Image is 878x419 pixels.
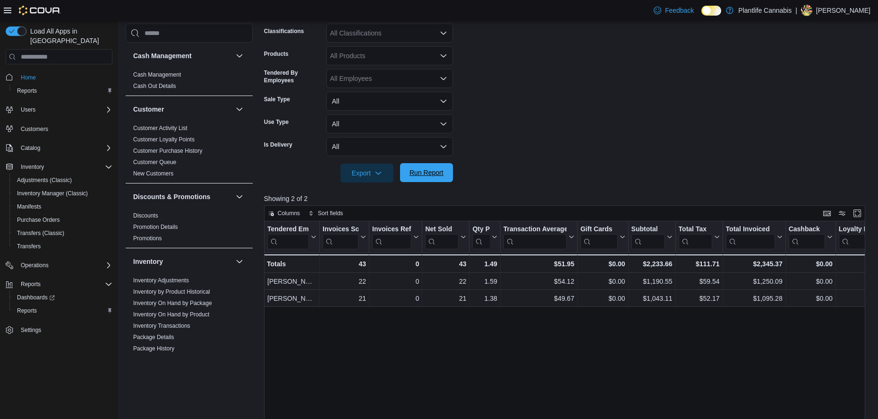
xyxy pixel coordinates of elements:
button: Transfers [9,240,116,253]
span: Users [17,104,112,115]
label: Products [264,50,289,58]
a: Promotions [133,235,162,242]
button: All [326,92,453,111]
h3: Discounts & Promotions [133,192,210,201]
button: Tendered Employee [267,225,316,249]
div: Invoices Sold [323,225,358,249]
div: Invoices Ref [372,225,411,234]
a: Product Expirations [133,357,182,363]
span: Cash Out Details [133,82,176,90]
button: Home [2,70,116,84]
div: Invoices Ref [372,225,411,249]
div: Transaction Average [503,225,567,234]
span: Reports [21,280,41,288]
button: All [326,114,453,133]
button: Columns [264,208,304,219]
div: 0 [372,276,419,287]
button: Enter fullscreen [852,208,863,219]
div: Total Invoiced [725,225,775,234]
button: Reports [17,279,44,290]
button: Total Invoiced [725,225,782,249]
div: Inventory [126,275,253,403]
span: Customer Queue [133,158,176,166]
button: Invoices Ref [372,225,419,249]
button: Open list of options [440,29,447,37]
h3: Inventory [133,257,163,266]
span: Promotions [133,235,162,242]
a: Promotion Details [133,224,178,230]
div: 21 [323,293,366,304]
span: Promotion Details [133,223,178,231]
a: Cash Out Details [133,83,176,89]
a: Customer Activity List [133,125,188,131]
div: Total Tax [678,225,712,249]
span: Customers [21,125,48,133]
a: Package History [133,345,174,352]
span: Dashboards [13,292,112,303]
button: Reports [9,304,116,317]
span: Inventory On Hand by Package [133,299,212,307]
span: Inventory Manager (Classic) [17,190,88,197]
div: 1.49 [472,258,497,270]
a: Customer Loyalty Points [133,136,195,143]
p: Showing 2 of 2 [264,194,871,203]
span: Transfers [13,241,112,252]
div: Transaction Average [503,225,567,249]
div: Total Invoiced [725,225,775,249]
div: Net Sold [425,225,459,249]
div: $54.12 [503,276,574,287]
div: 22 [323,276,366,287]
div: 0 [372,258,419,270]
div: 43 [323,258,366,270]
button: Total Tax [678,225,719,249]
div: Tendered Employee [267,225,309,234]
button: Reports [9,84,116,97]
img: Cova [19,6,61,15]
span: Load All Apps in [GEOGRAPHIC_DATA] [26,26,112,45]
a: Inventory On Hand by Package [133,300,212,306]
h3: Customer [133,105,164,114]
span: Operations [17,260,112,271]
a: Reports [13,305,41,316]
span: Settings [21,326,41,334]
span: Settings [17,324,112,336]
button: Discounts & Promotions [234,191,245,202]
div: 1.59 [472,276,497,287]
a: Transfers [13,241,44,252]
div: $2,233.66 [631,258,672,270]
button: Operations [17,260,52,271]
a: New Customers [133,170,173,177]
span: Columns [278,209,300,217]
div: Discounts & Promotions [126,210,253,248]
button: Purchase Orders [9,213,116,227]
div: 0 [372,293,419,304]
div: $0.00 [580,258,625,270]
span: Catalog [21,144,40,152]
button: Inventory [2,160,116,174]
span: Adjustments (Classic) [17,176,72,184]
div: Subtotal [631,225,665,249]
button: Adjustments (Classic) [9,174,116,187]
span: Discounts [133,212,158,219]
button: Discounts & Promotions [133,192,232,201]
button: Display options [836,208,848,219]
span: Reports [13,305,112,316]
button: Net Sold [425,225,466,249]
a: Customers [17,123,52,135]
button: Gift Cards [580,225,625,249]
a: Reports [13,85,41,96]
button: Catalog [17,142,44,154]
a: Adjustments (Classic) [13,175,76,186]
span: Users [21,106,35,113]
div: 21 [425,293,466,304]
button: Reports [2,278,116,291]
button: Keyboard shortcuts [821,208,833,219]
div: Cashback [788,225,825,234]
button: Users [17,104,39,115]
span: Reports [17,307,37,314]
a: Customer Queue [133,159,176,166]
div: Cash Management [126,69,253,96]
button: Cashback [788,225,832,249]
